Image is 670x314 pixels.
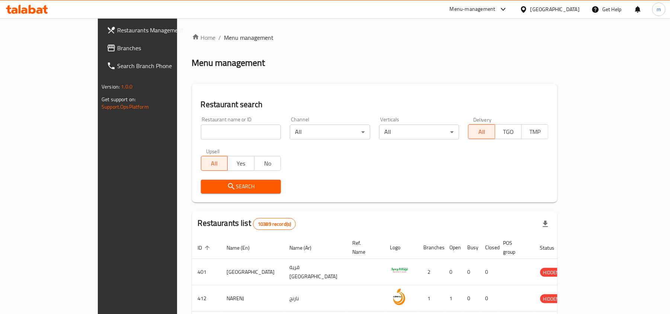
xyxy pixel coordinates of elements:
[473,117,492,122] label: Delivery
[540,294,562,303] div: HIDDEN
[480,259,497,285] td: 0
[503,238,525,256] span: POS group
[201,99,548,110] h2: Restaurant search
[418,236,444,259] th: Branches
[198,243,212,252] span: ID
[117,44,204,52] span: Branches
[468,124,495,139] button: All
[462,259,480,285] td: 0
[462,285,480,312] td: 0
[657,5,661,13] span: m
[207,182,275,191] span: Search
[198,218,296,230] h2: Restaurants list
[101,21,210,39] a: Restaurants Management
[444,236,462,259] th: Open
[257,158,278,169] span: No
[450,5,496,14] div: Menu-management
[192,33,557,42] nav: breadcrumb
[530,5,580,13] div: [GEOGRAPHIC_DATA]
[221,259,284,285] td: [GEOGRAPHIC_DATA]
[253,218,296,230] div: Total records count
[102,94,136,104] span: Get support on:
[498,126,519,137] span: TGO
[121,82,132,92] span: 1.0.0
[480,285,497,312] td: 0
[204,158,225,169] span: All
[219,33,221,42] li: /
[206,148,220,154] label: Upsell
[227,243,260,252] span: Name (En)
[117,61,204,70] span: Search Branch Phone
[117,26,204,35] span: Restaurants Management
[284,259,347,285] td: قرية [GEOGRAPHIC_DATA]
[201,125,281,140] input: Search for restaurant name or ID..
[290,125,370,140] div: All
[284,285,347,312] td: نارنج
[102,102,149,112] a: Support.OpsPlatform
[390,261,409,280] img: Spicy Village
[231,158,251,169] span: Yes
[462,236,480,259] th: Busy
[101,39,210,57] a: Branches
[227,156,254,171] button: Yes
[379,125,459,140] div: All
[201,156,228,171] button: All
[418,259,444,285] td: 2
[221,285,284,312] td: NARENJ
[254,156,281,171] button: No
[390,288,409,306] img: NARENJ
[353,238,375,256] span: Ref. Name
[253,221,295,228] span: 10389 record(s)
[384,236,418,259] th: Logo
[418,285,444,312] td: 1
[540,295,562,303] span: HIDDEN
[201,180,281,193] button: Search
[540,268,562,277] span: HIDDEN
[540,243,564,252] span: Status
[290,243,321,252] span: Name (Ar)
[525,126,545,137] span: TMP
[444,259,462,285] td: 0
[101,57,210,75] a: Search Branch Phone
[444,285,462,312] td: 1
[495,124,522,139] button: TGO
[102,82,120,92] span: Version:
[192,57,265,69] h2: Menu management
[521,124,548,139] button: TMP
[471,126,492,137] span: All
[224,33,274,42] span: Menu management
[480,236,497,259] th: Closed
